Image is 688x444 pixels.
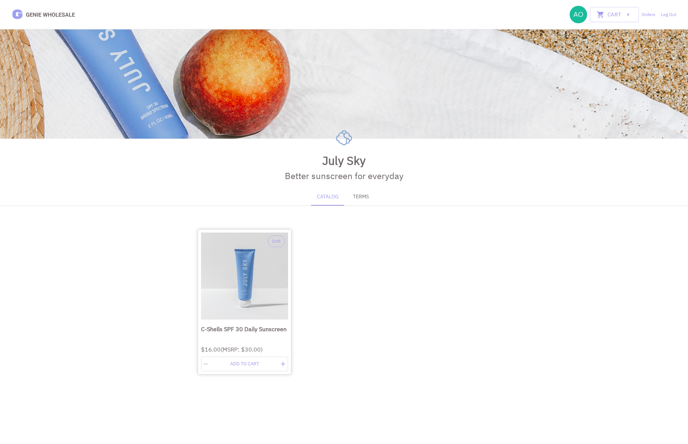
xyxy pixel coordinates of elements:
button: Catalog [311,188,345,206]
div: Better sunscreen for everyday [285,169,404,182]
button: Add to cart [211,358,278,370]
a: Log Out [661,11,676,18]
a: Orders [642,11,655,18]
div: C-Shells SPF 30 Daily Sunscreen [201,325,288,333]
img: Logo [332,126,356,150]
button: Cart [590,7,639,22]
button: Terms [345,188,377,206]
img: Logo [12,8,75,21]
div: $16.00 (MSRP: $30.00 ) [201,345,288,354]
img: Product tile [201,233,288,320]
div: July Sky [279,152,409,169]
span: Unit [268,238,285,245]
img: aoxuetang@gmail.com [570,6,587,23]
